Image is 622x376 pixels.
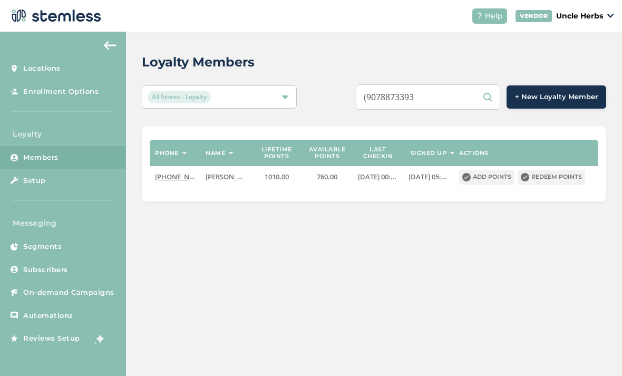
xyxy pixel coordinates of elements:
span: Members [23,152,59,163]
span: All Stores - Loyalty [148,91,211,103]
p: Uncle Herbs [556,11,603,22]
span: Segments [23,242,62,252]
span: Help [485,11,503,22]
span: Reviews Setup [23,333,80,344]
iframe: Chat Widget [569,325,622,376]
span: Setup [23,176,46,186]
span: Locations [23,63,61,74]
img: icon_down-arrow-small-66adaf34.svg [607,14,614,18]
button: + New Loyalty Member [507,85,606,109]
span: + New Loyalty Member [515,92,598,102]
span: Subscribers [23,265,68,275]
h2: Loyalty Members [142,53,255,72]
span: On-demand Campaigns [23,287,114,298]
img: icon-help-white-03924b79.svg [477,13,483,19]
span: Enrollment Options [23,86,99,97]
span: Automations [23,311,73,321]
img: icon-arrow-back-accent-c549486e.svg [104,41,116,50]
div: VENDOR [516,10,552,22]
img: glitter-stars-b7820f95.gif [88,328,109,349]
img: logo-dark-0685b13c.svg [8,5,101,26]
input: Search [356,84,500,110]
